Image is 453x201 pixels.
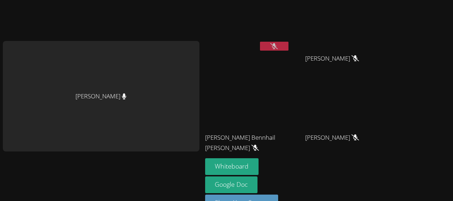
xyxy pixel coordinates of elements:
span: [PERSON_NAME] Bennhail [PERSON_NAME] [205,133,284,153]
div: [PERSON_NAME] [3,41,199,151]
a: Google Doc [205,176,258,193]
button: Whiteboard [205,158,259,175]
span: [PERSON_NAME] [305,133,359,143]
span: [PERSON_NAME] [305,53,359,64]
